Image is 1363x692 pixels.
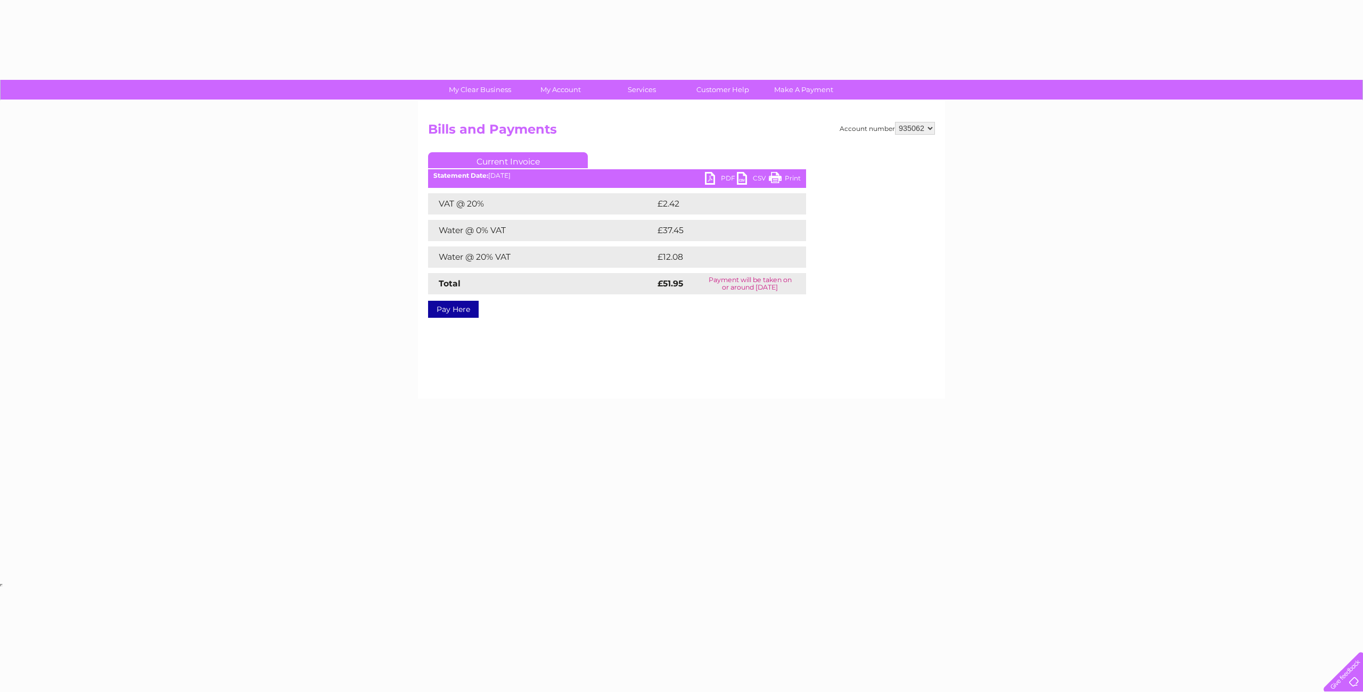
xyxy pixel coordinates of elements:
strong: £51.95 [658,278,683,289]
a: CSV [737,172,769,187]
a: Make A Payment [760,80,848,100]
td: VAT @ 20% [428,193,655,215]
a: Print [769,172,801,187]
a: My Account [517,80,605,100]
strong: Total [439,278,461,289]
div: Account number [840,122,935,135]
td: Water @ 0% VAT [428,220,655,241]
a: PDF [705,172,737,187]
a: Current Invoice [428,152,588,168]
a: My Clear Business [436,80,524,100]
a: Pay Here [428,301,479,318]
td: £37.45 [655,220,784,241]
td: Water @ 20% VAT [428,246,655,268]
a: Customer Help [679,80,767,100]
td: £2.42 [655,193,781,215]
b: Statement Date: [433,171,488,179]
a: Services [598,80,686,100]
td: £12.08 [655,246,784,268]
div: [DATE] [428,172,806,179]
td: Payment will be taken on or around [DATE] [694,273,806,294]
h2: Bills and Payments [428,122,935,142]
